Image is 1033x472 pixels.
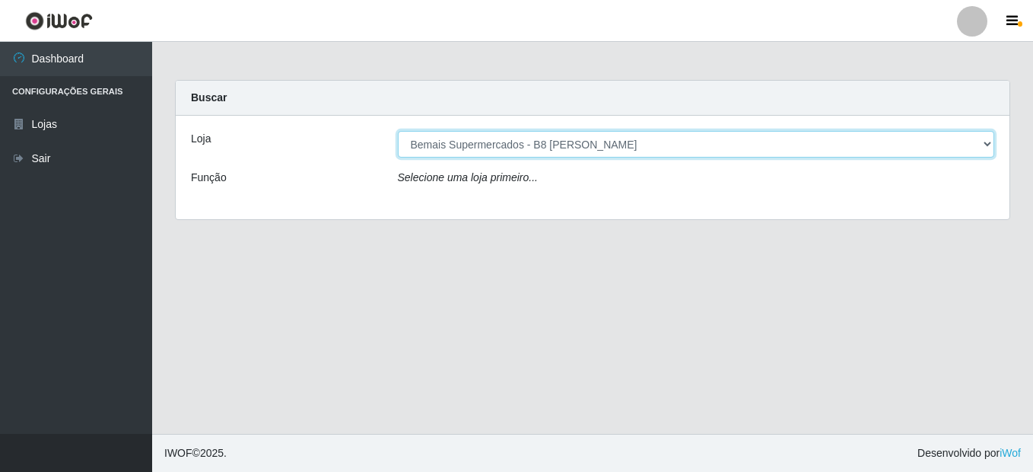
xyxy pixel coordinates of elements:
[191,170,227,186] label: Função
[191,131,211,147] label: Loja
[1000,447,1021,459] a: iWof
[917,445,1021,461] span: Desenvolvido por
[191,91,227,104] strong: Buscar
[398,171,538,183] i: Selecione uma loja primeiro...
[164,445,227,461] span: © 2025 .
[164,447,192,459] span: IWOF
[25,11,93,30] img: CoreUI Logo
